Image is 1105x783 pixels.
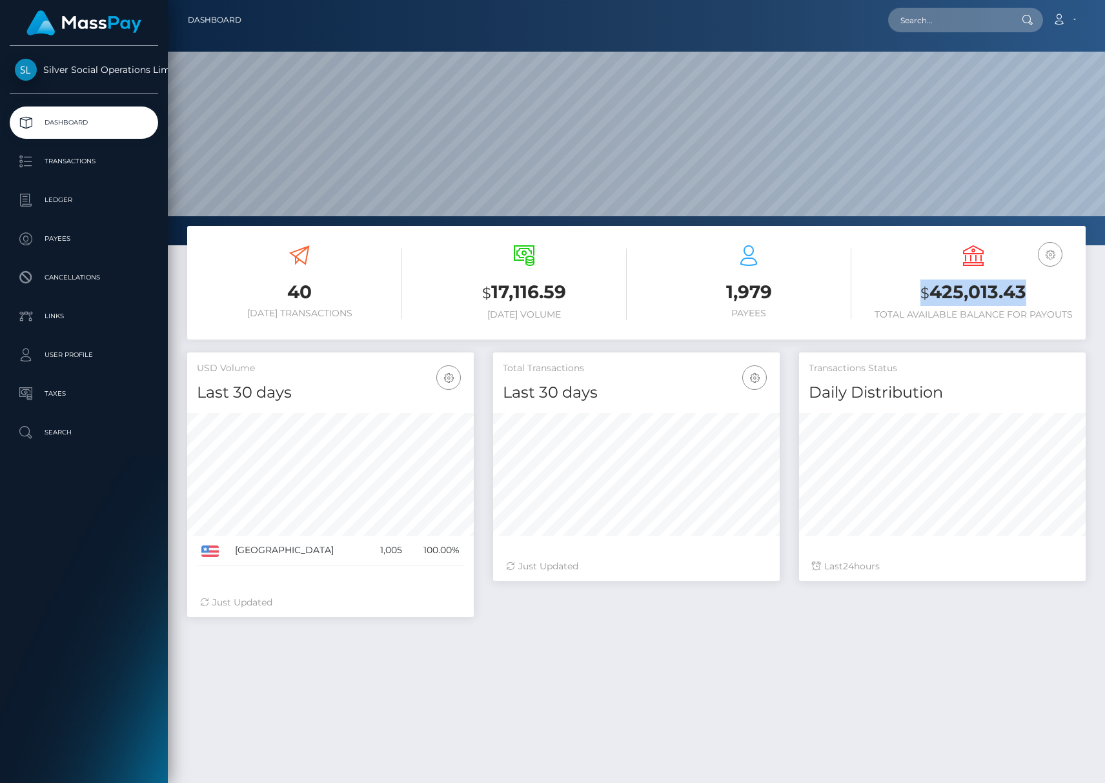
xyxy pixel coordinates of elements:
a: Cancellations [10,261,158,294]
a: Taxes [10,378,158,410]
h3: 425,013.43 [871,280,1076,306]
img: Silver Social Operations Limited [15,59,37,81]
a: Links [10,300,158,332]
a: Dashboard [10,107,158,139]
p: Taxes [15,384,153,403]
span: Silver Social Operations Limited [10,64,158,76]
div: Just Updated [200,596,461,609]
p: Search [15,423,153,442]
h5: Total Transactions [503,362,770,375]
a: Payees [10,223,158,255]
p: User Profile [15,345,153,365]
p: Transactions [15,152,153,171]
h5: USD Volume [197,362,464,375]
td: 100.00% [407,536,464,565]
img: MassPay Logo [26,10,141,36]
p: Cancellations [15,268,153,287]
p: Links [15,307,153,326]
div: Just Updated [506,560,767,573]
h3: 17,116.59 [421,280,627,306]
h4: Daily Distribution [809,381,1076,404]
img: US.png [201,545,219,557]
h5: Transactions Status [809,362,1076,375]
h4: Last 30 days [197,381,464,404]
a: User Profile [10,339,158,371]
td: 1,005 [367,536,407,565]
div: Last hours [812,560,1073,573]
small: $ [482,284,491,302]
h6: Total Available Balance for Payouts [871,309,1076,320]
h6: [DATE] Transactions [197,308,402,319]
h3: 1,979 [646,280,851,305]
a: Transactions [10,145,158,178]
input: Search... [888,8,1009,32]
p: Dashboard [15,113,153,132]
a: Dashboard [188,6,241,34]
a: Ledger [10,184,158,216]
p: Payees [15,229,153,249]
td: [GEOGRAPHIC_DATA] [230,536,367,565]
h6: Payees [646,308,851,319]
h4: Last 30 days [503,381,770,404]
h6: [DATE] Volume [421,309,627,320]
span: 24 [843,560,854,572]
h3: 40 [197,280,402,305]
p: Ledger [15,190,153,210]
small: $ [920,284,929,302]
a: Search [10,416,158,449]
